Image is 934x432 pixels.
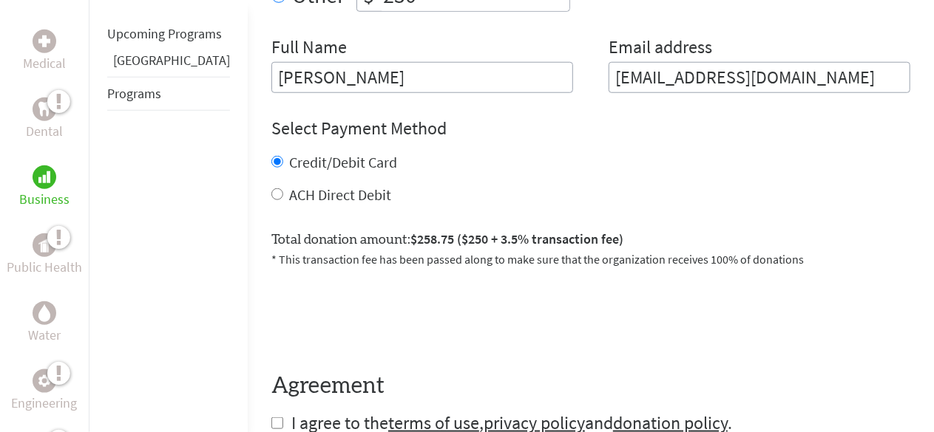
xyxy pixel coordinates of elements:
[107,77,230,111] li: Programs
[33,30,56,53] div: Medical
[107,50,230,77] li: Panama
[271,286,496,343] iframe: reCAPTCHA
[107,25,222,42] a: Upcoming Programs
[28,301,61,346] a: WaterWater
[28,325,61,346] p: Water
[38,102,50,116] img: Dental
[38,238,50,253] img: Public Health
[38,35,50,47] img: Medical
[113,52,230,69] a: [GEOGRAPHIC_DATA]
[289,153,397,171] label: Credit/Debit Card
[33,165,56,189] div: Business
[289,185,391,204] label: ACH Direct Debit
[19,165,70,210] a: BusinessBusiness
[26,121,63,142] p: Dental
[7,257,82,278] p: Public Health
[38,171,50,183] img: Business
[33,233,56,257] div: Public Health
[12,393,78,414] p: Engineering
[271,250,910,268] p: * This transaction fee has been passed along to make sure that the organization receives 100% of ...
[609,35,712,62] label: Email address
[609,62,910,93] input: Your Email
[23,53,66,74] p: Medical
[38,304,50,321] img: Water
[271,373,910,400] h4: Agreement
[38,375,50,387] img: Engineering
[271,117,910,140] h4: Select Payment Method
[271,62,573,93] input: Enter Full Name
[107,18,230,50] li: Upcoming Programs
[33,369,56,393] div: Engineering
[271,229,623,250] label: Total donation amount:
[271,35,347,62] label: Full Name
[7,233,82,278] a: Public HealthPublic Health
[12,369,78,414] a: EngineeringEngineering
[33,301,56,325] div: Water
[410,230,623,247] span: $258.75 ($250 + 3.5% transaction fee)
[19,189,70,210] p: Business
[26,97,63,142] a: DentalDental
[23,30,66,74] a: MedicalMedical
[107,85,161,102] a: Programs
[33,97,56,121] div: Dental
